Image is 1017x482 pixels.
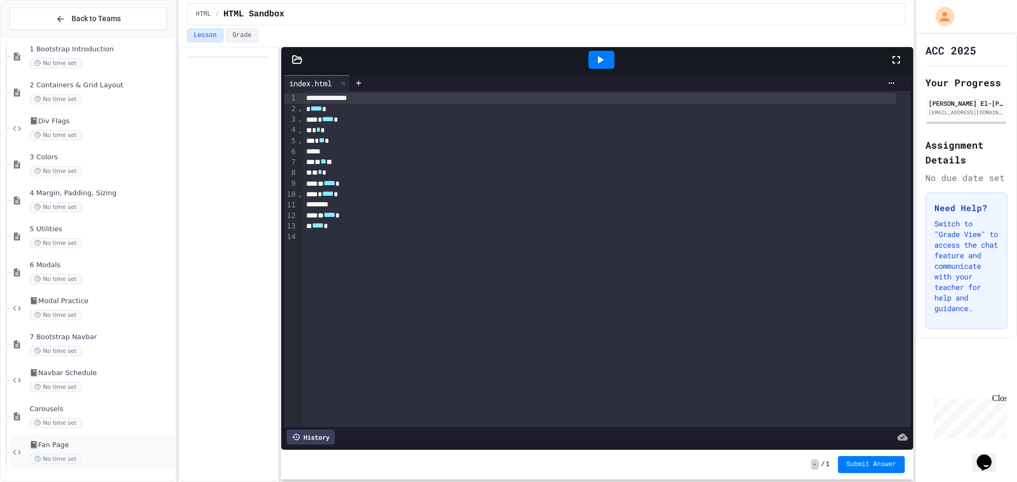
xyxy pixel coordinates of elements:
[925,43,976,58] h1: ACC 2025
[924,4,957,29] div: My Account
[929,394,1006,439] iframe: chat widget
[30,117,173,126] span: 📓Div Flags
[284,200,297,211] div: 11
[30,153,173,162] span: 3 Colors
[284,114,297,125] div: 3
[30,166,82,176] span: No time set
[30,418,82,428] span: No time set
[973,440,1006,471] iframe: chat widget
[30,189,173,198] span: 4 Margin, Padding, Sizing
[72,13,121,24] span: Back to Teams
[196,10,211,19] span: HTML
[30,202,82,212] span: No time set
[284,168,297,178] div: 8
[284,78,337,89] div: index.html
[30,382,82,392] span: No time set
[30,274,82,284] span: No time set
[30,94,82,104] span: No time set
[821,460,825,469] span: /
[284,157,297,168] div: 7
[30,130,82,140] span: No time set
[284,189,297,200] div: 10
[30,333,173,342] span: 7 Bootstrap Navbar
[30,310,82,320] span: No time set
[297,115,302,123] span: Fold line
[30,45,173,54] span: 1 Bootstrap Introduction
[297,126,302,134] span: Fold line
[30,238,82,248] span: No time set
[925,138,1007,167] h2: Assignment Details
[297,137,302,145] span: Fold line
[811,459,819,470] span: -
[226,29,258,42] button: Grade
[284,232,297,242] div: 14
[925,171,1007,184] div: No due date set
[4,4,73,67] div: Chat with us now!Close
[284,211,297,221] div: 12
[10,7,167,30] button: Back to Teams
[30,297,173,306] span: 📓Modal Practice
[929,108,1004,116] div: [EMAIL_ADDRESS][DOMAIN_NAME]
[925,75,1007,90] h2: Your Progress
[30,441,173,450] span: 📓Fan Page
[284,178,297,189] div: 9
[30,454,82,464] span: No time set
[30,58,82,68] span: No time set
[30,81,173,90] span: 2 Containers & Grid Layout
[284,93,297,104] div: 1
[284,75,350,91] div: index.html
[826,460,829,469] span: 1
[284,104,297,114] div: 2
[30,405,173,414] span: Carousels
[30,369,173,378] span: 📓Navbar Schedule
[929,98,1004,108] div: [PERSON_NAME] El-[PERSON_NAME]
[838,456,905,473] button: Submit Answer
[284,125,297,135] div: 4
[846,460,896,469] span: Submit Answer
[934,219,998,314] p: Switch to "Grade View" to access the chat feature and communicate with your teacher for help and ...
[30,346,82,356] span: No time set
[297,190,302,198] span: Fold line
[224,8,284,21] span: HTML Sandbox
[287,430,335,444] div: History
[284,136,297,147] div: 5
[30,261,173,270] span: 6 Modals
[934,202,998,214] h3: Need Help?
[284,221,297,232] div: 13
[216,10,219,19] span: /
[187,29,224,42] button: Lesson
[297,104,302,113] span: Fold line
[30,225,173,234] span: 5 Utilities
[284,147,297,157] div: 6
